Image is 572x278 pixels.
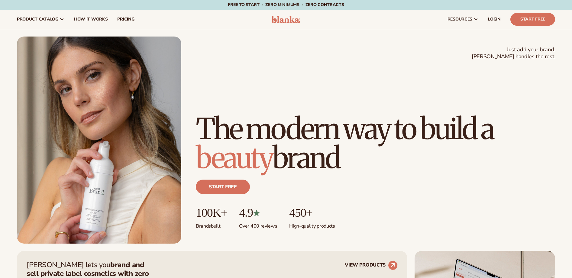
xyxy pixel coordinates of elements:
[112,10,139,29] a: pricing
[488,17,501,22] span: LOGIN
[483,10,506,29] a: LOGIN
[443,10,483,29] a: resources
[289,206,335,219] p: 450+
[17,37,181,244] img: Female holding tanning mousse.
[17,17,58,22] span: product catalog
[74,17,108,22] span: How It Works
[117,17,134,22] span: pricing
[448,17,472,22] span: resources
[345,260,398,270] a: VIEW PRODUCTS
[12,10,69,29] a: product catalog
[196,219,227,229] p: Brands built
[272,16,300,23] img: logo
[196,140,273,176] span: beauty
[196,114,555,172] h1: The modern way to build a brand
[69,10,113,29] a: How It Works
[239,219,277,229] p: Over 400 reviews
[196,180,250,194] a: Start free
[510,13,555,26] a: Start Free
[472,46,555,60] span: Just add your brand. [PERSON_NAME] handles the rest.
[228,2,344,8] span: Free to start · ZERO minimums · ZERO contracts
[289,219,335,229] p: High-quality products
[196,206,227,219] p: 100K+
[239,206,277,219] p: 4.9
